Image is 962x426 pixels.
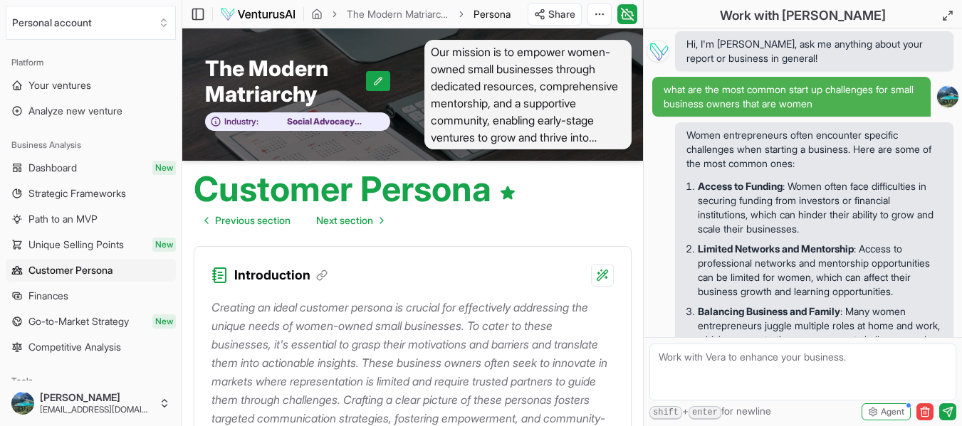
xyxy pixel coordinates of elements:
[40,391,153,404] span: [PERSON_NAME]
[220,6,296,23] img: logo
[205,55,366,107] span: The Modern Matriarchy
[6,259,176,282] a: Customer Persona
[698,179,942,236] p: : Women often face difficulties in securing funding from investors or financial institutions, whi...
[311,7,511,21] nav: breadcrumb
[11,392,34,415] img: ACg8ocKKisR3M9JTKe8m2KXlptEKaYuTUrmeo_OhKMt_nRidGOclFqVD=s96-c
[6,310,176,333] a: Go-to-Market StrategyNew
[40,404,153,415] span: [EMAIL_ADDRESS][DOMAIN_NAME]
[862,403,911,420] button: Agent
[6,386,176,420] button: [PERSON_NAME][EMAIL_ADDRESS][DOMAIN_NAME]
[548,7,575,21] span: Share
[689,406,721,420] kbd: enter
[6,370,176,393] div: Tools
[234,265,328,285] h3: Introduction
[316,213,373,228] span: Next section
[686,128,942,171] p: Women entrepreneurs often encounter specific challenges when starting a business. Here are some o...
[6,134,176,156] div: Business Analysis
[194,206,394,235] nav: pagination
[698,305,840,317] strong: Balancing Business and Family
[6,74,176,97] a: Your ventures
[647,40,669,63] img: Vera
[28,263,113,277] span: Customer Persona
[6,156,176,179] a: DashboardNew
[6,6,176,40] button: Select an organization
[664,82,919,111] span: what are the most common start up challenges for small business owners that are women
[205,112,390,132] button: Industry:Social Advocacy Organizations
[720,6,886,26] h2: Work with [PERSON_NAME]
[28,340,121,354] span: Competitive Analysis
[224,116,258,127] span: Industry:
[528,3,582,26] button: Share
[881,406,904,417] span: Agent
[698,304,942,361] p: : Many women entrepreneurs juggle multiple roles at home and work, which can create time manageme...
[6,51,176,74] div: Platform
[6,100,176,122] a: Analyze new venture
[28,161,77,175] span: Dashboard
[686,37,942,65] span: Hi, I'm [PERSON_NAME], ask me anything about your report or business in general!
[698,180,783,192] strong: Access to Funding
[424,40,632,149] span: Our mission is to empower women-owned small businesses through dedicated resources, comprehensive...
[6,208,176,230] a: Path to an MVP
[152,238,176,252] span: New
[194,172,516,206] h1: Customer Persona
[28,212,98,226] span: Path to an MVP
[305,206,394,235] a: Go to next page
[152,161,176,175] span: New
[6,284,176,307] a: Finances
[194,206,302,235] a: Go to previous page
[28,238,124,252] span: Unique Selling Points
[649,404,771,420] span: + for newline
[28,314,129,329] span: Go-to-Market Strategy
[28,78,91,92] span: Your ventures
[28,186,126,201] span: Strategic Frameworks
[474,7,511,21] span: Persona
[28,289,68,303] span: Finances
[698,243,854,255] strong: Limited Networks and Mentorship
[6,182,176,205] a: Strategic Frameworks
[258,116,382,127] span: Social Advocacy Organizations
[698,242,942,299] p: : Access to professional networks and mentorship opportunities can be limited for women, which ca...
[649,406,682,420] kbd: shift
[6,233,176,256] a: Unique Selling PointsNew
[28,104,122,118] span: Analyze new venture
[937,86,958,107] img: ACg8ocKKisR3M9JTKe8m2KXlptEKaYuTUrmeo_OhKMt_nRidGOclFqVD=s96-c
[152,314,176,329] span: New
[6,336,176,358] a: Competitive Analysis
[347,7,449,21] a: The Modern Matriarchy
[215,213,291,228] span: Previous section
